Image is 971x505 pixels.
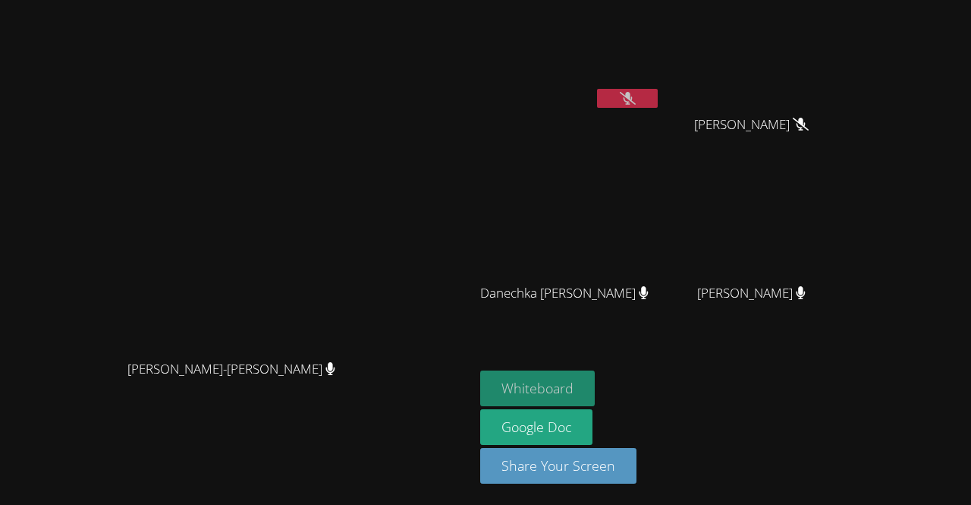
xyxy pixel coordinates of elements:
[697,282,806,305] span: [PERSON_NAME]
[480,371,595,406] button: Whiteboard
[480,448,636,484] button: Share Your Screen
[694,114,809,136] span: [PERSON_NAME]
[480,282,649,305] span: Danechka [PERSON_NAME]
[127,358,335,380] span: [PERSON_NAME]-[PERSON_NAME]
[480,409,592,445] a: Google Doc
